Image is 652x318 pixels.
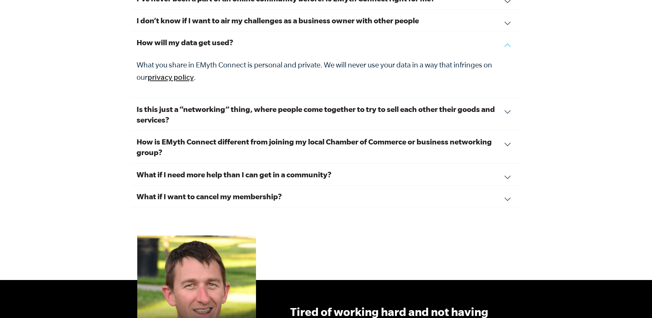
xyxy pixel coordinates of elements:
[618,285,652,318] iframe: Chat Widget
[137,191,516,202] h3: What if I want to cancel my membership?
[137,59,516,85] p: What you share in EMyth Connect is personal and private. We will never use your data in a way tha...
[148,74,194,82] span: privacy policy
[137,136,516,157] h3: How is EMyth Connect different from joining my local Chamber of Commerce or business networking g...
[148,72,194,82] a: privacy policy
[137,37,516,48] h3: How will my data get used?
[137,169,516,180] h3: What if I need more help than I can get in a community?
[137,104,516,125] h3: Is this just a “networking” thing, where people come together to try to sell each other their goo...
[137,15,516,26] h3: I don’t know if I want to air my challenges as a business owner with other people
